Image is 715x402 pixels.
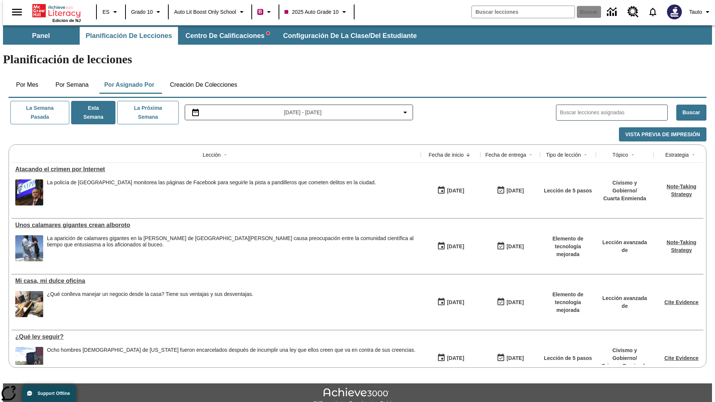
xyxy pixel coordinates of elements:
[665,151,689,159] div: Estrategia
[185,32,270,40] span: Centro de calificaciones
[267,32,270,35] svg: writing assistant alert
[667,184,696,197] a: Note-Taking Strategy
[98,76,161,94] button: Por asignado por
[22,385,76,402] button: Support Offline
[447,354,464,363] div: [DATE]
[47,291,253,297] div: ¿Qué conlleva manejar un negocio desde la casa? Tiene sus ventajas y sus desventajas.
[32,3,81,18] a: Portada
[628,150,637,159] button: Sort
[506,242,524,251] div: [DATE]
[15,278,417,284] div: Mi casa, mi dulce oficina
[47,235,417,248] div: La aparición de calamares gigantes en la [PERSON_NAME] de [GEOGRAPHIC_DATA][PERSON_NAME] causa pr...
[526,150,535,159] button: Sort
[544,291,592,314] p: Elemento de tecnología mejorada
[188,108,410,117] button: Seleccione el intervalo de fechas opción del menú
[47,347,416,373] div: Ocho hombres amish de Kentucky fueron encarcelados después de incumplir una ley que ellos creen q...
[506,298,524,307] div: [DATE]
[15,235,43,261] img: Un hombre en un barco sostiene un gran calamar. El calamar gigante suele habitar las aguas tropic...
[494,184,526,198] button: 10/06/25: Último día en que podrá accederse la lección
[3,52,712,66] h1: Planificación de lecciones
[174,8,236,16] span: Auto Lit Boost only School
[447,298,464,307] div: [DATE]
[581,150,590,159] button: Sort
[472,6,575,18] input: Buscar campo
[506,354,524,363] div: [DATE]
[15,166,417,173] a: Atacando el crimen por Internet, Lecciones
[86,32,172,40] span: Planificación de lecciones
[15,334,417,340] a: ¿Qué ley seguir?, Lecciones
[600,179,650,195] p: Civismo y Gobierno /
[676,105,706,121] button: Buscar
[600,362,650,370] p: Primera Enmienda
[99,5,123,19] button: Lenguaje: ES, Selecciona un idioma
[435,184,467,198] button: 09/30/25: Primer día en que estuvo disponible la lección
[4,27,78,45] button: Panel
[71,101,115,124] button: Esta semana
[667,239,696,253] a: Note-Taking Strategy
[435,295,467,309] button: 09/29/25: Primer día en que estuvo disponible la lección
[3,25,712,45] div: Subbarra de navegación
[612,151,628,159] div: Tópico
[623,2,643,22] a: Centro de recursos, Se abrirá en una pestaña nueva.
[285,8,339,16] span: 2025 Auto Grade 10
[429,151,464,159] div: Fecha de inicio
[401,108,410,117] svg: Collapse Date Range Filter
[664,299,699,305] a: Cite Evidence
[603,2,623,22] a: Centro de información
[560,107,667,118] input: Buscar lecciones asignadas
[544,354,592,362] p: Lección de 5 pasos
[38,391,70,396] span: Support Offline
[80,27,178,45] button: Planificación de lecciones
[254,5,276,19] button: Boost El color de la clase es rojo violeta. Cambiar el color de la clase.
[544,235,592,258] p: Elemento de tecnología mejorada
[15,334,417,340] div: ¿Qué ley seguir?
[15,179,43,205] img: la policía utiliza Facebook para ayudar a detener el crimen.
[506,186,524,195] div: [DATE]
[171,5,249,19] button: Escuela: Auto Lit Boost only School, Seleccione su escuela
[15,347,43,373] img: image
[102,8,109,16] span: ES
[619,127,706,142] button: Vista previa de impresión
[284,109,322,117] span: [DATE] - [DATE]
[117,101,178,124] button: La próxima semana
[447,186,464,195] div: [DATE]
[47,179,376,205] div: La policía de Nueva York monitorea las páginas de Facebook para seguirle la pista a pandilleros q...
[435,239,467,253] button: 09/29/25: Primer día en que estuvo disponible la lección
[53,18,81,23] span: Edición de NJ
[32,32,50,40] span: Panel
[643,2,662,22] a: Notificaciones
[47,291,253,317] div: ¿Qué conlleva manejar un negocio desde la casa? Tiene sus ventajas y sus desventajas.
[15,291,43,317] img: Una mujer con audífonos sentada en un escritorio trabajando en un computador. Trabajar desde casa...
[689,150,698,159] button: Sort
[447,242,464,251] div: [DATE]
[686,5,715,19] button: Perfil/Configuración
[600,239,650,254] p: Lección avanzada de
[128,5,166,19] button: Grado: Grado 10, Elige un grado
[664,355,699,361] a: Cite Evidence
[47,179,376,186] div: La policía de [GEOGRAPHIC_DATA] monitorea las páginas de Facebook para seguirle la pista a pandil...
[15,278,417,284] a: Mi casa, mi dulce oficina, Lecciones
[546,151,581,159] div: Tipo de lección
[6,1,28,23] button: Abrir el menú lateral
[277,27,423,45] button: Configuración de la clase/del estudiante
[600,294,650,310] p: Lección avanzada de
[47,235,417,261] div: La aparición de calamares gigantes en la costa de San Diego causa preocupación entre la comunidad...
[221,150,230,159] button: Sort
[485,151,526,159] div: Fecha de entrega
[15,222,417,229] div: Unos calamares gigantes crean alboroto
[544,187,592,195] p: Lección de 5 pasos
[131,8,153,16] span: Grado 10
[600,195,650,202] p: Cuarta Enmienda
[689,8,702,16] span: Tauto
[600,347,650,362] p: Civismo y Gobierno /
[464,150,473,159] button: Sort
[494,239,526,253] button: 09/29/25: Último día en que podrá accederse la lección
[283,32,417,40] span: Configuración de la clase/del estudiante
[179,27,276,45] button: Centro de calificaciones
[258,7,262,16] span: B
[15,166,417,173] div: Atacando el crimen por Internet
